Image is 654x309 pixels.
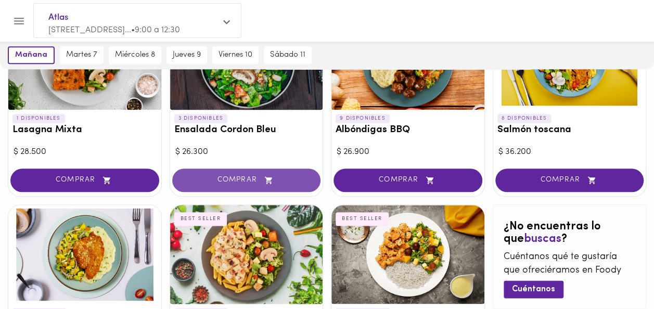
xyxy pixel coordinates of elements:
[270,50,305,60] span: sábado 11
[495,169,644,192] button: COMPRAR
[15,50,47,60] span: mañana
[219,50,252,60] span: viernes 10
[212,46,259,64] button: viernes 10
[12,114,65,123] p: 1 DISPONIBLES
[48,11,216,24] span: Atlas
[166,46,207,64] button: jueves 9
[6,8,32,34] button: Menu
[10,169,159,192] button: COMPRAR
[347,176,469,185] span: COMPRAR
[185,176,308,185] span: COMPRAR
[174,114,228,123] p: 3 DISPONIBLES
[331,205,484,304] div: Pollo Tikka Massala
[508,176,631,185] span: COMPRAR
[336,114,390,123] p: 9 DISPONIBLES
[8,205,161,304] div: Tilapia parmesana
[497,125,642,136] h3: Salmón toscana
[504,280,563,298] button: Cuéntanos
[109,46,161,64] button: miércoles 8
[8,46,55,64] button: mañana
[334,169,482,192] button: COMPRAR
[12,125,157,136] h3: Lasagna Mixta
[60,46,104,64] button: martes 7
[172,169,321,192] button: COMPRAR
[504,221,636,246] h2: ¿No encuentras lo que ?
[174,212,227,226] div: BEST SELLER
[336,212,389,226] div: BEST SELLER
[512,285,555,294] span: Cuéntanos
[264,46,312,64] button: sábado 11
[174,125,319,136] h3: Ensalada Cordon Bleu
[14,146,156,158] div: $ 28.500
[23,176,146,185] span: COMPRAR
[170,205,323,304] div: Pollo carbonara
[594,249,644,299] iframe: Messagebird Livechat Widget
[336,125,480,136] h3: Albóndigas BBQ
[504,251,636,277] p: Cuéntanos qué te gustaría que ofreciéramos en Foody
[115,50,155,60] span: miércoles 8
[497,114,552,123] p: 8 DISPONIBLES
[173,50,201,60] span: jueves 9
[498,146,641,158] div: $ 36.200
[48,26,180,34] span: [STREET_ADDRESS]... • 9:00 a 12:30
[524,233,561,245] span: buscas
[175,146,318,158] div: $ 26.300
[66,50,97,60] span: martes 7
[337,146,479,158] div: $ 26.900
